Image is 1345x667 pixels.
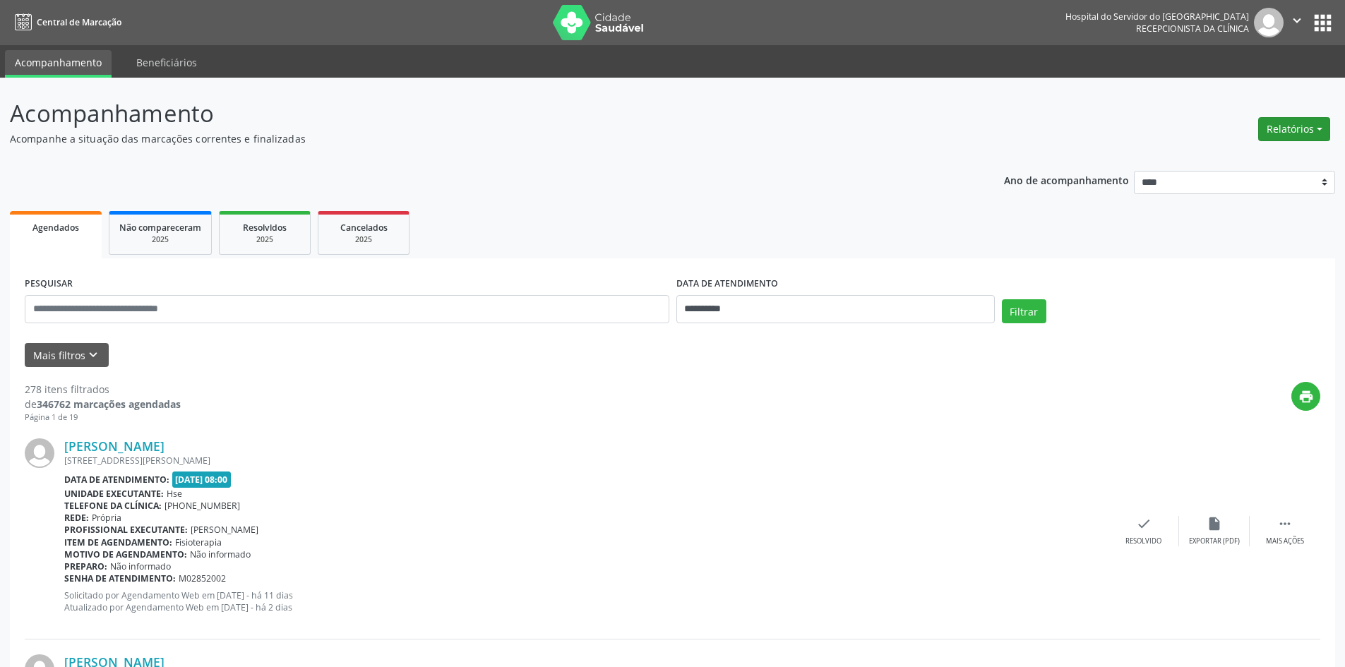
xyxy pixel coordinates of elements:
p: Acompanhe a situação das marcações correntes e finalizadas [10,131,938,146]
div: de [25,397,181,411]
a: Beneficiários [126,50,207,75]
a: Acompanhamento [5,50,112,78]
i: insert_drive_file [1207,516,1222,531]
b: Item de agendamento: [64,536,172,548]
b: Motivo de agendamento: [64,548,187,560]
span: Agendados [32,222,79,234]
span: Central de Marcação [37,16,121,28]
button: Relatórios [1258,117,1330,141]
img: img [25,438,54,468]
i:  [1277,516,1293,531]
div: [STREET_ADDRESS][PERSON_NAME] [64,455,1108,467]
span: Recepcionista da clínica [1136,23,1249,35]
img: img [1254,8,1284,37]
b: Preparo: [64,560,107,572]
span: [DATE] 08:00 [172,471,232,488]
i: check [1136,516,1152,531]
label: DATA DE ATENDIMENTO [676,273,778,295]
b: Senha de atendimento: [64,572,176,584]
b: Profissional executante: [64,524,188,536]
div: Mais ações [1266,536,1304,546]
div: Página 1 de 19 [25,411,181,423]
span: Não informado [110,560,171,572]
span: Própria [92,512,121,524]
div: 278 itens filtrados [25,382,181,397]
i: keyboard_arrow_down [85,347,101,363]
span: Hse [167,488,182,500]
button: Filtrar [1002,299,1046,323]
b: Telefone da clínica: [64,500,162,512]
div: 2025 [328,234,399,245]
span: Cancelados [340,222,388,234]
span: [PHONE_NUMBER] [165,500,240,512]
span: Não compareceram [119,222,201,234]
b: Unidade executante: [64,488,164,500]
button: apps [1310,11,1335,35]
a: Central de Marcação [10,11,121,34]
b: Data de atendimento: [64,474,169,486]
div: Hospital do Servidor do [GEOGRAPHIC_DATA] [1065,11,1249,23]
p: Ano de acompanhamento [1004,171,1129,188]
div: 2025 [229,234,300,245]
button: Mais filtroskeyboard_arrow_down [25,343,109,368]
b: Rede: [64,512,89,524]
span: M02852002 [179,572,226,584]
p: Solicitado por Agendamento Web em [DATE] - há 11 dias Atualizado por Agendamento Web em [DATE] - ... [64,589,1108,613]
a: [PERSON_NAME] [64,438,165,454]
button:  [1284,8,1310,37]
div: Resolvido [1125,536,1161,546]
span: Resolvidos [243,222,287,234]
div: 2025 [119,234,201,245]
strong: 346762 marcações agendadas [37,397,181,411]
span: Não informado [190,548,251,560]
button: print [1291,382,1320,411]
div: Exportar (PDF) [1189,536,1240,546]
span: Fisioterapia [175,536,222,548]
p: Acompanhamento [10,96,938,131]
label: PESQUISAR [25,273,73,295]
span: [PERSON_NAME] [191,524,258,536]
i: print [1298,389,1314,404]
i:  [1289,13,1305,28]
